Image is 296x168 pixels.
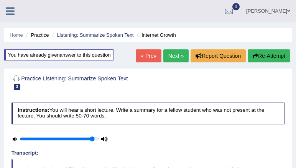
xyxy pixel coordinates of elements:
[57,32,133,38] a: Listening: Summarize Spoken Text
[10,32,23,38] a: Home
[163,49,189,62] a: Next »
[4,49,113,60] div: You have already given answer to this question
[135,31,176,39] li: Internet Growth
[136,49,161,62] a: « Prev
[232,3,240,10] span: 0
[191,49,246,62] button: Report Question
[18,107,49,113] b: Instructions:
[12,103,285,124] h4: You will hear a short lecture. Write a summary for a fellow student who was not present at the le...
[14,84,21,90] span: 3
[12,150,285,156] h4: Transcript:
[12,74,181,90] h2: Practice Listening: Summarize Spoken Text
[24,31,49,39] li: Practice
[248,49,290,62] button: Re-Attempt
